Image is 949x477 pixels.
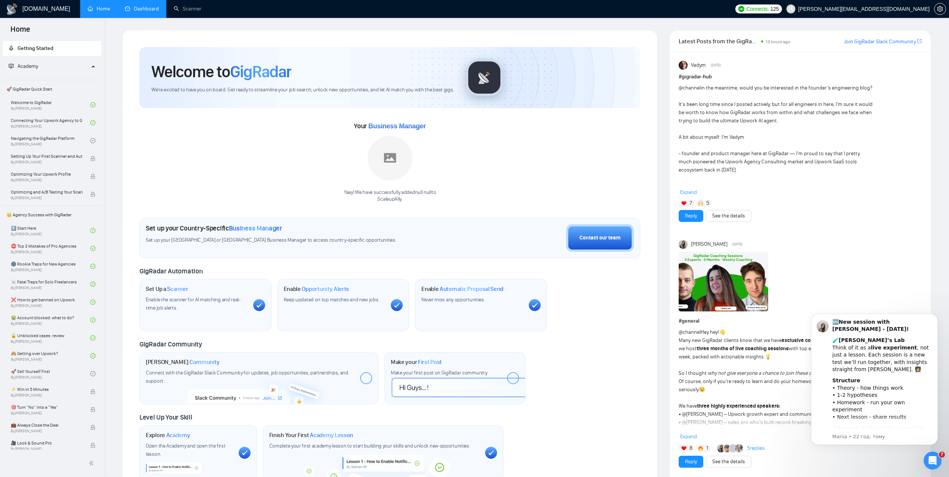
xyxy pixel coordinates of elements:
[770,5,779,13] span: 125
[11,132,90,149] a: Navigating the GigRadar PlatformBy[PERSON_NAME]
[917,38,922,44] span: export
[269,443,470,449] span: Complete your first academy lesson to start building your skills and unlock new opportunities.
[344,196,436,203] p: ScaleupAlly .
[681,201,686,206] img: ❤️
[679,37,758,46] span: Latest Posts from the GigRadar Community
[230,62,291,82] span: GigRadar
[284,285,349,293] h1: Enable
[466,59,503,96] img: gigradar-logo.png
[681,446,686,451] img: ❤️
[706,456,751,468] button: See the details
[698,201,703,206] img: 🙌
[691,240,728,248] span: [PERSON_NAME]
[788,6,794,12] span: user
[11,312,90,328] a: 😭 Account blocked: what to do?By[PERSON_NAME]
[90,317,95,323] span: check-circle
[90,425,95,430] span: lock
[782,337,854,343] strong: exclusive community channels
[188,370,330,404] img: slackcommunity-bg.png
[934,3,946,15] button: setting
[6,3,18,15] img: logo
[11,365,90,382] a: 🚀 Sell Yourself FirstBy[PERSON_NAME]
[229,224,282,232] span: Business Manager
[146,358,220,366] h1: [PERSON_NAME]
[697,403,780,409] strong: three highly experienced speakers:
[11,97,90,113] a: Welcome to GigRadarBy[PERSON_NAME]
[680,433,697,440] span: Expand
[699,386,705,393] span: 😉
[712,458,745,466] a: See the details
[934,6,946,12] a: setting
[90,353,95,358] span: check-circle
[9,45,14,51] span: rocket
[90,228,95,233] span: check-circle
[706,445,708,452] span: 1
[685,212,697,220] a: Reply
[698,446,703,451] img: 🔥
[11,188,82,196] span: Optimizing and A/B Testing Your Scanner for Better Results
[139,340,202,348] span: GigRadar Community
[418,358,442,366] span: First Post
[9,63,38,69] span: Academy
[691,61,706,69] span: Vadym
[11,421,82,429] span: 💼 Always Close the Deal
[146,432,190,439] h1: Explore
[90,174,95,179] span: lock
[146,296,241,311] span: Enable the scanner for AI matching and real-time job alerts.
[738,6,744,12] img: upwork-logo.png
[368,122,426,130] span: Business Manager
[11,114,90,131] a: Connecting Your Upwork Agency to GigRadarBy[PERSON_NAME]
[90,120,95,125] span: check-circle
[747,445,765,452] a: 5replies
[146,370,348,384] span: Connect with the GigRadar Slack Community for updates, job opportunities, partnerships, and support.
[917,38,922,45] a: export
[679,252,768,311] img: F09L7DB94NL-GigRadar%20Coaching%20Sessions%20_%20Experts.png
[146,224,282,232] h1: Set up your Country-Specific
[18,45,53,51] span: Getting Started
[139,267,202,275] span: GigRadar Automation
[310,432,353,439] span: Academy Lesson
[11,411,82,415] span: By [PERSON_NAME]
[11,439,82,447] span: 🎥 Look & Sound Pro
[719,329,725,335] span: 👋
[284,296,380,303] span: Keep updated on top matches and new jobs.
[3,82,101,97] span: 🚀 GigRadar Quick Start
[11,240,90,257] a: ⛔ Top 3 Mistakes of Pro AgenciesBy[PERSON_NAME]
[391,358,442,366] h1: Make your
[3,207,101,222] span: 👑 Agency Success with GigRadar
[679,85,701,91] span: @channel
[11,294,90,310] a: ❌ How to get banned on UpworkBy[PERSON_NAME]
[11,330,90,346] a: 🔓 Unblocked cases: reviewBy[PERSON_NAME]
[90,371,95,376] span: check-circle
[689,445,692,452] span: 8
[146,237,439,244] span: Set up your [GEOGRAPHIC_DATA] or [GEOGRAPHIC_DATA] Business Manager to access country-specific op...
[90,407,95,412] span: lock
[679,456,703,468] button: Reply
[579,234,620,242] div: Contact our team
[90,264,95,269] span: check-circle
[11,222,90,239] a: 1️⃣ Start HereBy[PERSON_NAME]
[11,258,90,274] a: 🌚 Rookie Traps for New AgenciesBy[PERSON_NAME]
[90,443,95,448] span: lock
[354,122,426,130] span: Your
[11,447,82,451] span: By [PERSON_NAME]
[723,444,731,452] img: Igor Šalagin
[679,73,922,81] h1: # gigradar-hub
[11,276,90,292] a: ☠️ Fatal Traps for Solo FreelancersBy[PERSON_NAME]
[679,84,873,248] div: in the meantime, would you be interested in the founder’s engineering blog? It’s been long time s...
[3,41,101,56] li: Getting Started
[747,5,769,13] span: Connects:
[151,87,454,94] span: We're excited to have you on board. Get ready to streamline your job search, unlock new opportuni...
[11,348,90,364] a: 🙈 Getting over Upwork?By[PERSON_NAME]
[90,299,95,305] span: check-circle
[800,304,949,473] iframe: Intercom notifications повідомлення
[368,136,412,181] img: placeholder.png
[18,63,38,69] span: Academy
[844,38,916,46] a: Join GigRadar Slack Community
[167,285,188,293] span: Scanner
[679,61,688,70] img: Vadym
